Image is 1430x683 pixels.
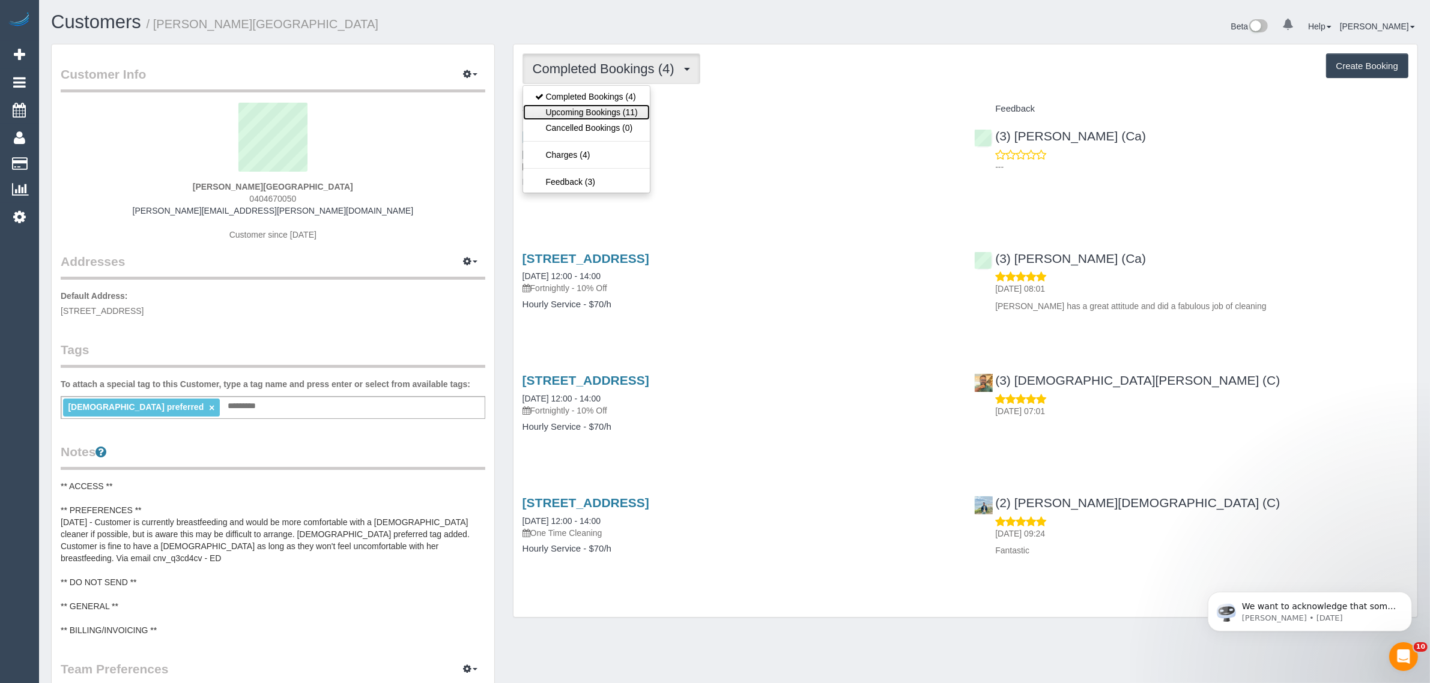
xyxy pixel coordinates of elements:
[523,496,649,510] a: [STREET_ADDRESS]
[61,480,485,636] pre: ** ACCESS ** ** PREFERENCES ** [DATE] - Customer is currently breastfeeding and would be more com...
[61,341,485,368] legend: Tags
[523,104,650,120] a: Upcoming Bookings (11)
[974,496,1280,510] a: (2) [PERSON_NAME][DEMOGRAPHIC_DATA] (C)
[1248,19,1268,35] img: New interface
[1231,22,1268,31] a: Beta
[523,147,650,163] a: Charges (4)
[533,61,680,76] span: Completed Bookings (4)
[995,161,1408,173] p: ---
[995,544,1408,556] p: Fantastic
[523,394,601,403] a: [DATE] 12:00 - 14:00
[974,251,1146,265] a: (3) [PERSON_NAME] (Ca)
[52,35,207,199] span: We want to acknowledge that some users may be experiencing lag or slower performance in our softw...
[995,283,1408,295] p: [DATE] 08:01
[61,290,128,302] label: Default Address:
[147,17,378,31] small: / [PERSON_NAME][GEOGRAPHIC_DATA]
[523,174,650,190] a: Feedback (3)
[51,11,141,32] a: Customers
[995,300,1408,312] p: [PERSON_NAME] has a great attitude and did a fabulous job of cleaning
[52,46,207,57] p: Message from Ellie, sent 1d ago
[61,306,144,316] span: [STREET_ADDRESS]
[133,206,414,215] a: [PERSON_NAME][EMAIL_ADDRESS][PERSON_NAME][DOMAIN_NAME]
[61,443,485,470] legend: Notes
[1389,642,1418,671] iframe: Intercom live chat
[523,89,650,104] a: Completed Bookings (4)
[523,527,957,539] p: One Time Cleaning
[249,194,296,203] span: 0404670050
[523,544,957,554] h4: Hourly Service - $70/h
[974,373,1280,387] a: (3) [DEMOGRAPHIC_DATA][PERSON_NAME] (C)
[975,496,993,514] img: (2) Raisul Islam (C)
[975,374,993,392] img: (3) Buddhi Adhikari (C)
[523,53,700,84] button: Completed Bookings (4)
[523,104,957,114] h4: Service
[523,177,957,187] h4: Hourly Service - $70/h
[974,104,1408,114] h4: Feedback
[193,182,353,191] strong: [PERSON_NAME][GEOGRAPHIC_DATA]
[523,373,649,387] a: [STREET_ADDRESS]
[523,271,601,281] a: [DATE] 12:00 - 14:00
[523,251,649,265] a: [STREET_ADDRESS]
[523,422,957,432] h4: Hourly Service - $70/h
[229,230,317,239] span: Customer since [DATE]
[61,65,485,92] legend: Customer Info
[1190,567,1430,651] iframe: Intercom notifications message
[523,405,957,417] p: Fortnightly - 10% Off
[1340,22,1415,31] a: [PERSON_NAME]
[61,378,470,390] label: To attach a special tag to this Customer, type a tag name and press enter or select from availabl...
[209,403,214,413] a: ×
[995,405,1408,417] p: [DATE] 07:01
[7,12,31,29] img: Automaid Logo
[1326,53,1408,79] button: Create Booking
[523,160,957,172] p: Fortnightly - 10% Off
[523,282,957,294] p: Fortnightly - 10% Off
[974,129,1146,143] a: (3) [PERSON_NAME] (Ca)
[523,120,650,136] a: Cancelled Bookings (0)
[1414,642,1428,652] span: 10
[68,402,204,412] span: [DEMOGRAPHIC_DATA] preferred
[995,528,1408,540] p: [DATE] 09:24
[523,299,957,310] h4: Hourly Service - $70/h
[523,516,601,526] a: [DATE] 12:00 - 14:00
[1308,22,1332,31] a: Help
